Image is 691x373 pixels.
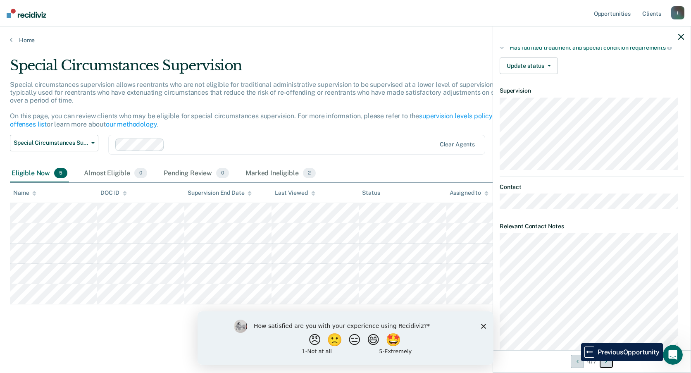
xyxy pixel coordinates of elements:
div: Clear agents [440,141,475,148]
div: Special Circumstances Supervision [10,57,528,81]
div: Assigned to [450,189,488,196]
button: Update status [500,57,558,74]
p: Special circumstances supervision allows reentrants who are not eligible for traditional administ... [10,81,525,128]
div: Eligible Now [10,165,69,183]
a: our methodology [106,120,157,128]
span: Special Circumstances Supervision [14,139,88,146]
div: l [671,6,684,19]
span: 0 [216,168,229,179]
div: Status [362,189,380,196]
span: 2 [303,168,316,179]
span: requirements [630,44,672,51]
div: DOC ID [100,189,127,196]
button: Next Opportunity [600,355,613,368]
div: Pending Review [162,165,231,183]
div: Has fulfilled treatment and special condition [510,44,684,51]
div: Almost Eligible [82,165,149,183]
span: 5 [54,168,67,179]
dt: Relevant Contact Notes [500,223,684,230]
div: Last Viewed [275,189,315,196]
div: Name [13,189,36,196]
img: Recidiviz [7,9,46,18]
iframe: Survey by Kim from Recidiviz [198,311,493,365]
dt: Contact [500,184,684,191]
iframe: Intercom live chat [663,345,683,365]
div: 4 / 7 [493,350,691,372]
div: Supervision End Date [188,189,252,196]
a: violent offenses list [10,112,524,128]
span: 0 [134,168,147,179]
div: Marked Ineligible [244,165,317,183]
a: supervision levels policy [419,112,493,120]
dt: Supervision [500,87,684,94]
button: Previous Opportunity [571,355,584,368]
a: Home [10,36,681,44]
